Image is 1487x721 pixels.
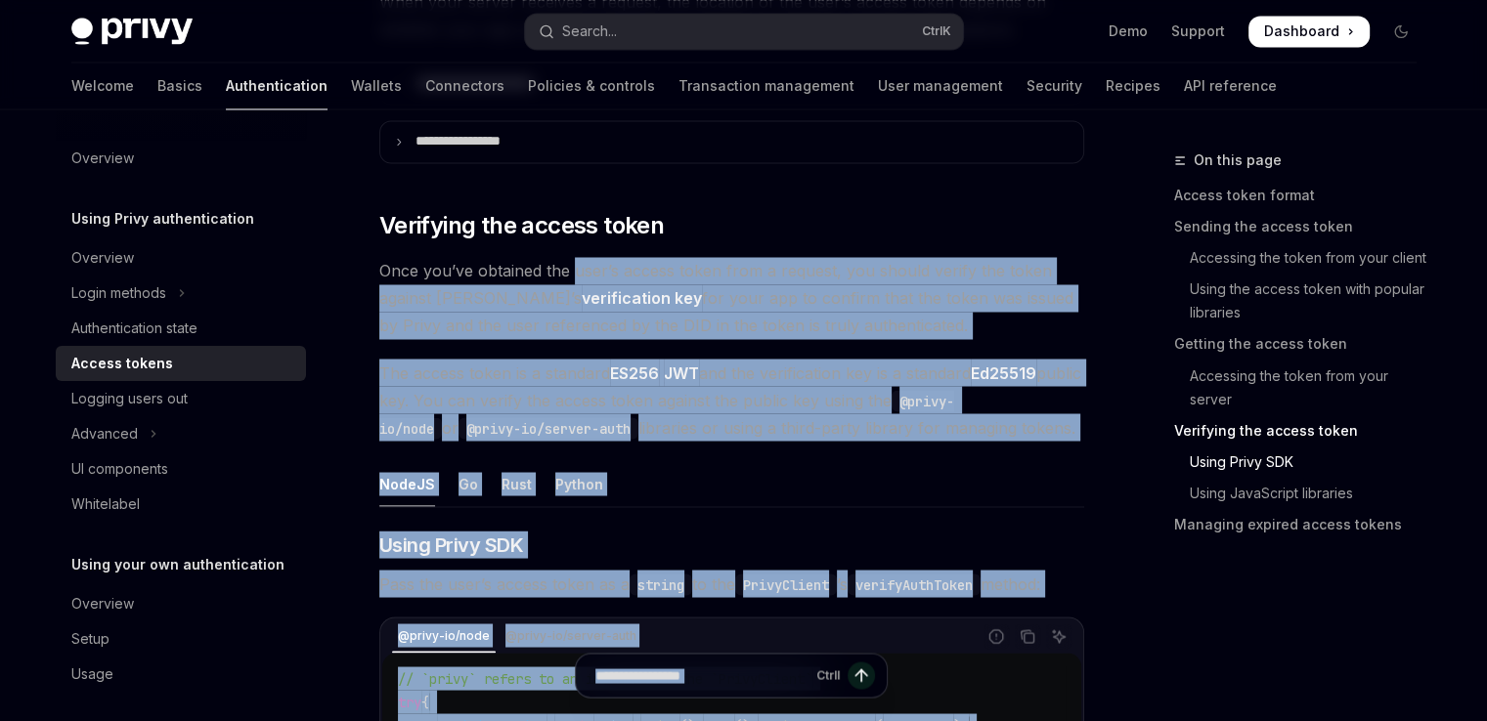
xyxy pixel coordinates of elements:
div: Search... [562,20,617,43]
a: Welcome [71,63,134,109]
a: Overview [56,240,306,276]
a: Access tokens [56,346,306,381]
a: Dashboard [1248,16,1370,47]
a: Overview [56,141,306,176]
a: Basics [157,63,202,109]
button: Open search [525,14,963,49]
a: Getting the access token [1174,328,1432,360]
a: Verifying the access token [1174,414,1432,445]
div: Overview [71,246,134,270]
span: On this page [1194,148,1282,172]
a: Sending the access token [1174,211,1432,242]
a: Using the access token with popular libraries [1174,274,1432,328]
a: Connectors [425,63,504,109]
span: Dashboard [1264,21,1339,41]
a: Demo [1109,21,1148,41]
a: Transaction management [678,63,854,109]
button: Toggle dark mode [1385,16,1417,47]
span: The access token is a standard and the verification key is a standard public key. You can verify ... [379,359,1084,441]
div: Advanced [71,422,138,445]
a: User management [878,63,1003,109]
div: Access tokens [71,352,173,375]
a: Ed25519 [971,362,1036,383]
code: @privy-io/node [379,390,954,439]
a: Authentication state [56,311,306,346]
strong: verification key [582,288,702,308]
a: Support [1171,21,1225,41]
img: dark logo [71,18,193,45]
span: Verifying the access token [379,210,664,241]
a: Authentication [226,63,328,109]
div: Authentication state [71,317,197,340]
a: Policies & controls [528,63,655,109]
a: Recipes [1106,63,1160,109]
div: Overview [71,147,134,170]
a: JWT [664,362,699,383]
div: Logging users out [71,387,188,410]
a: ES256 [610,362,659,383]
span: Once you’ve obtained the user’s access token from a request, you should verify the token against ... [379,257,1084,339]
code: @privy-io/server-auth [459,417,638,439]
h5: Using Privy authentication [71,207,254,231]
button: Toggle Login methods section [56,276,306,311]
button: Toggle Advanced section [56,416,306,451]
a: Access token format [1174,180,1432,211]
a: Wallets [351,63,402,109]
a: API reference [1184,63,1277,109]
a: Accessing the token from your server [1174,360,1432,414]
a: Accessing the token from your client [1174,242,1432,274]
div: Login methods [71,281,166,305]
a: Logging users out [56,381,306,416]
a: Security [1027,63,1082,109]
span: Ctrl K [922,23,951,39]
